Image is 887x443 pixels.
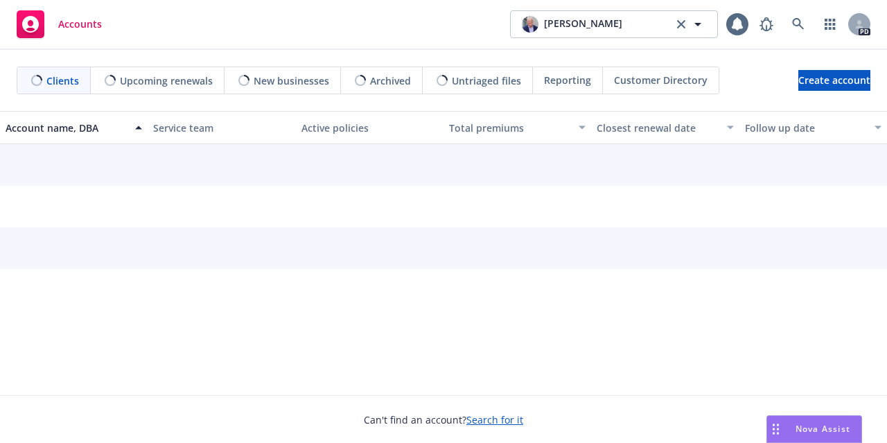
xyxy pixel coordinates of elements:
[58,19,102,30] span: Accounts
[120,73,213,88] span: Upcoming renewals
[591,111,739,144] button: Closest renewal date
[597,121,718,135] div: Closest renewal date
[466,413,523,426] a: Search for it
[796,423,850,435] span: Nova Assist
[301,121,438,135] div: Active policies
[816,10,844,38] a: Switch app
[510,10,718,38] button: photo[PERSON_NAME]clear selection
[443,111,591,144] button: Total premiums
[767,416,784,442] div: Drag to move
[614,73,708,87] span: Customer Directory
[745,121,866,135] div: Follow up date
[148,111,295,144] button: Service team
[739,111,887,144] button: Follow up date
[296,111,443,144] button: Active policies
[153,121,290,135] div: Service team
[544,73,591,87] span: Reporting
[6,121,127,135] div: Account name, DBA
[370,73,411,88] span: Archived
[766,415,862,443] button: Nova Assist
[673,16,690,33] a: clear selection
[11,5,107,44] a: Accounts
[449,121,570,135] div: Total premiums
[753,10,780,38] a: Report a Bug
[522,16,538,33] img: photo
[798,70,870,91] a: Create account
[46,73,79,88] span: Clients
[254,73,329,88] span: New businesses
[784,10,812,38] a: Search
[544,16,622,33] span: [PERSON_NAME]
[798,67,870,94] span: Create account
[364,412,523,427] span: Can't find an account?
[452,73,521,88] span: Untriaged files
